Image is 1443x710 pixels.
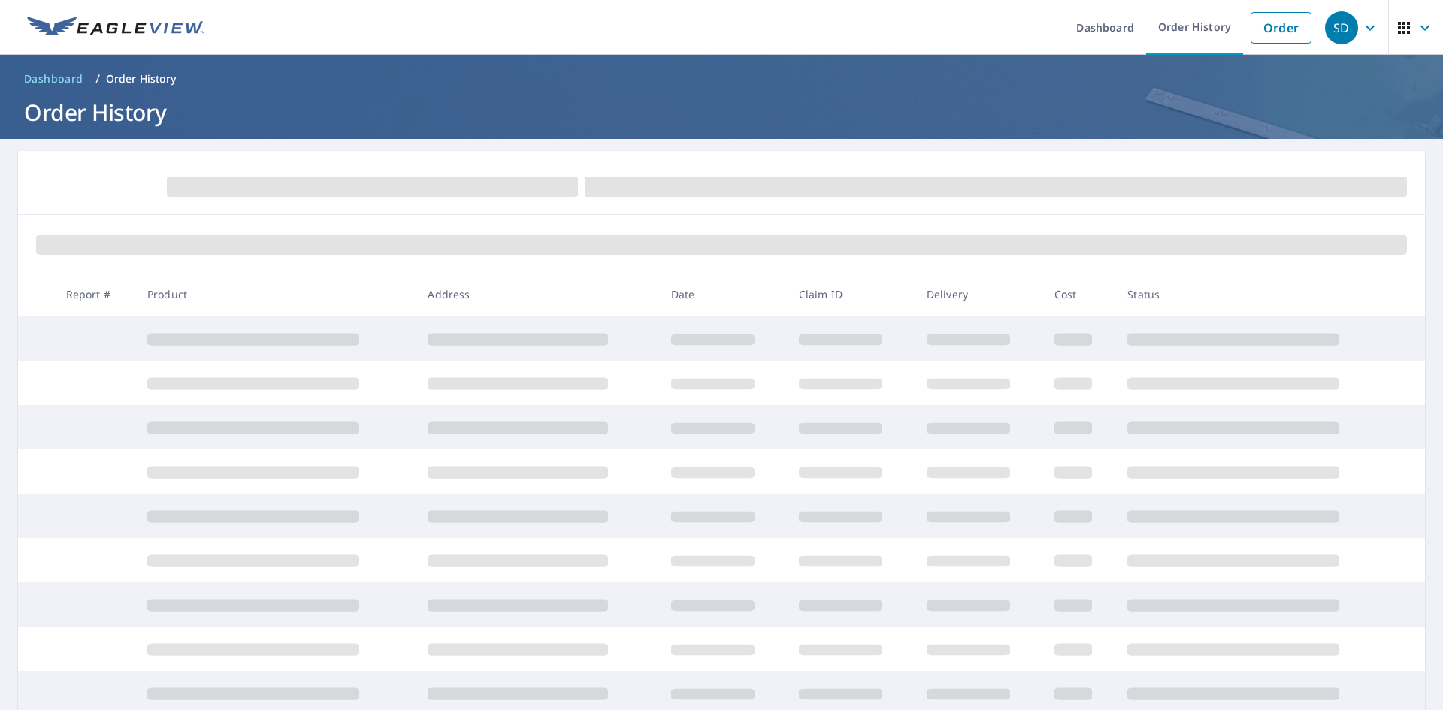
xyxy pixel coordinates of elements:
th: Date [659,272,787,316]
div: SD [1325,11,1358,44]
nav: breadcrumb [18,67,1425,91]
a: Order [1251,12,1311,44]
th: Report # [54,272,135,316]
th: Delivery [915,272,1042,316]
h1: Order History [18,97,1425,128]
th: Cost [1042,272,1116,316]
th: Claim ID [787,272,915,316]
img: EV Logo [27,17,204,39]
p: Order History [106,71,177,86]
th: Status [1115,272,1396,316]
li: / [95,70,100,88]
a: Dashboard [18,67,89,91]
th: Address [416,272,658,316]
th: Product [135,272,416,316]
span: Dashboard [24,71,83,86]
